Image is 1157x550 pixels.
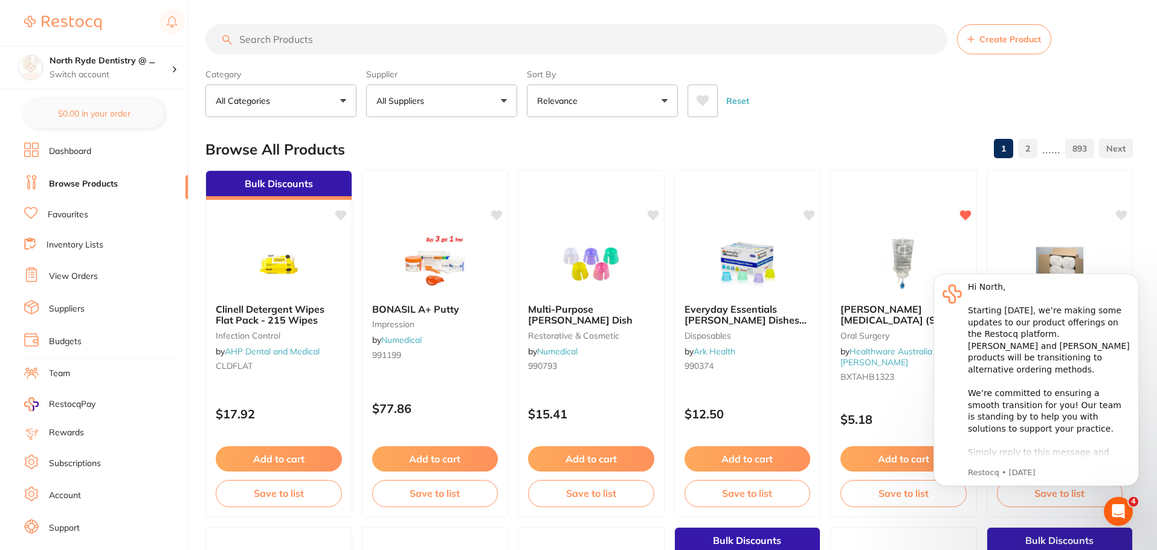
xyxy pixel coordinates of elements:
[957,24,1051,54] button: Create Product
[372,303,459,315] span: BONASIL A+ Putty
[216,346,320,357] span: by
[216,446,342,472] button: Add to cart
[708,234,787,294] img: Everyday Essentials Dappen Dishes (200)
[50,69,172,81] p: Switch account
[528,304,654,326] b: Multi-Purpose Dappen Dish
[527,69,678,80] label: Sort By
[723,85,753,117] button: Reset
[366,85,517,117] button: All Suppliers
[50,55,172,67] h4: North Ryde Dentistry @ Macquarie Park
[685,303,807,337] span: Everyday Essentials [PERSON_NAME] Dishes (200)
[206,171,352,200] div: Bulk Discounts
[205,69,356,80] label: Category
[528,480,654,507] button: Save to list
[24,397,39,411] img: RestocqPay
[49,178,118,190] a: Browse Products
[396,234,474,294] img: BONASIL A+ Putty
[840,346,932,368] a: Healthware Australia [PERSON_NAME]
[372,480,498,507] button: Save to list
[372,401,498,415] p: $77.86
[1020,234,1099,294] img: Alpro MaxiWipes Reel Refills Dry 4 Rolls x 250
[239,234,318,294] img: Clinell Detergent Wipes Flat Pack - 215 Wipes
[216,407,342,421] p: $17.92
[53,212,214,223] p: Message from Restocq, sent 3d ago
[49,398,95,411] span: RestocqPay
[49,522,80,534] a: Support
[537,95,582,107] p: Relevance
[205,141,345,158] h2: Browse All Products
[528,407,654,421] p: $15.41
[685,304,811,326] b: Everyday Essentials Dappen Dishes (200)
[49,458,101,470] a: Subscriptions
[24,397,95,411] a: RestocqPay
[24,9,102,37] a: Restocq Logo
[47,239,103,251] a: Inventory Lists
[840,303,965,348] span: [PERSON_NAME] [MEDICAL_DATA] (Saline) 0.9% For Irrigation Bag - 500ml
[915,255,1157,517] iframe: Intercom notifications message
[48,209,88,221] a: Favourites
[49,145,91,158] a: Dashboard
[840,371,894,382] span: BXTAHB1323
[1065,136,1094,161] a: 893
[376,95,429,107] p: All Suppliers
[24,16,102,30] img: Restocq Logo
[216,331,342,341] small: infection control
[53,26,214,310] div: Hi North, ​ Starting [DATE], we’re making some updates to our product offerings on the Restocq pl...
[49,490,81,502] a: Account
[685,360,714,371] span: 990374
[840,346,932,368] span: by
[685,446,811,472] button: Add to cart
[216,304,342,326] b: Clinell Detergent Wipes Flat Pack - 215 Wipes
[205,24,947,54] input: Search Products
[528,303,633,326] span: Multi-Purpose [PERSON_NAME] Dish
[19,56,43,80] img: North Ryde Dentistry @ Macquarie Park
[216,95,275,107] p: All Categories
[685,346,735,357] span: by
[528,446,654,472] button: Add to cart
[366,69,517,80] label: Supplier
[527,85,678,117] button: Relevance
[49,336,82,348] a: Budgets
[840,412,967,426] p: $5.18
[528,360,557,371] span: 990793
[49,427,84,439] a: Rewards
[225,346,320,357] a: AHP Dental and Medical
[685,480,811,507] button: Save to list
[1018,136,1037,161] a: 2
[216,480,342,507] button: Save to list
[685,407,811,421] p: $12.50
[840,480,967,507] button: Save to list
[205,85,356,117] button: All Categories
[840,304,967,326] b: Baxter Sodium Chloride (Saline) 0.9% For Irrigation Bag - 500ml
[979,34,1041,44] span: Create Product
[216,303,324,326] span: Clinell Detergent Wipes Flat Pack - 215 Wipes
[1042,142,1060,156] p: ......
[1129,497,1138,507] span: 4
[528,331,654,341] small: restorative & cosmetic
[685,331,811,341] small: disposables
[372,304,498,315] b: BONASIL A+ Putty
[864,234,943,294] img: Baxter Sodium Chloride (Saline) 0.9% For Irrigation Bag - 500ml
[49,270,98,283] a: View Orders
[49,303,85,315] a: Suppliers
[372,446,498,472] button: Add to cart
[381,334,422,345] a: Numedical
[528,346,578,357] span: by
[372,319,498,329] small: impression
[1104,497,1133,526] iframe: Intercom live chat
[24,99,164,128] button: $0.00 in your order
[216,360,253,371] span: CLDFLAT
[537,346,578,357] a: Numedical
[552,234,630,294] img: Multi-Purpose Dappen Dish
[694,346,735,357] a: Ark Health
[994,136,1013,161] a: 1
[49,368,70,380] a: Team
[840,446,967,472] button: Add to cart
[372,334,422,345] span: by
[840,331,967,341] small: oral surgery
[372,350,401,360] span: 991199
